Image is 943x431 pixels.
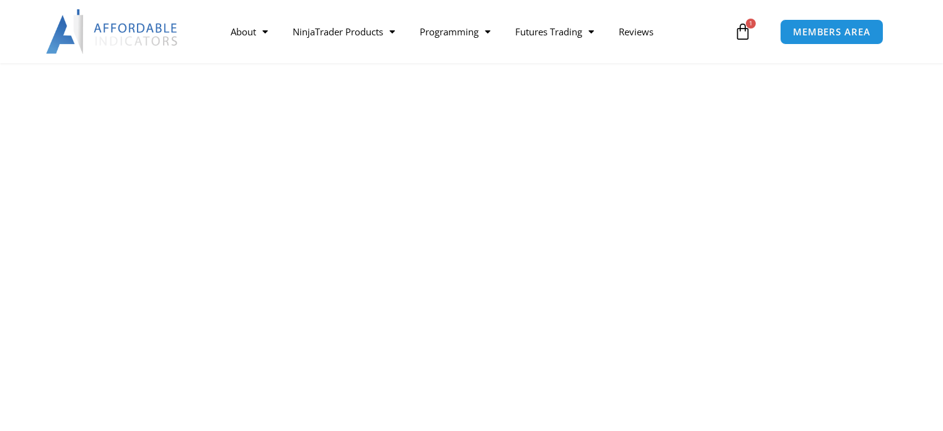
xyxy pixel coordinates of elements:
[793,27,870,37] span: MEMBERS AREA
[503,17,606,46] a: Futures Trading
[746,19,756,29] span: 1
[218,17,280,46] a: About
[280,17,407,46] a: NinjaTrader Products
[606,17,666,46] a: Reviews
[715,14,770,50] a: 1
[407,17,503,46] a: Programming
[218,17,731,46] nav: Menu
[46,9,179,54] img: LogoAI | Affordable Indicators – NinjaTrader
[780,19,883,45] a: MEMBERS AREA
